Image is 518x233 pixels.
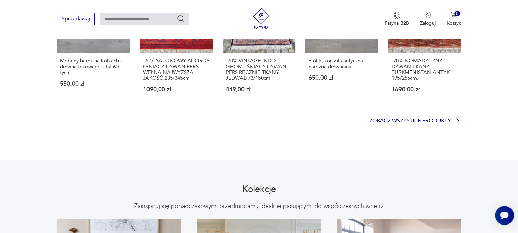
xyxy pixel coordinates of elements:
[226,87,292,92] p: 449,00 zł
[384,20,409,26] p: Patyna B2B
[143,58,209,81] p: -70% SALONOWY ADOROS LŚNIĄCY DYWAN PERS WEŁNA NAJWYŻSZA JAKOŚĆ 235/345cm
[420,12,436,26] button: Zaloguj
[134,202,384,210] p: Zainspiruj się ponadczasowymi przedmiotami, idealnie pasującymi do współczesnych wnętrz
[384,12,409,26] a: Ikona medaluPatyna B2B
[226,58,292,81] p: -70% VINTAGE INDO GHOM LŚNIĄCY DYWAN PERS RĘCZNIE TKANY JEDWAB 73/150cm
[309,58,375,70] p: Stolik, konsola antyczna narożna drewniana
[177,15,185,23] button: Szukaj
[391,87,458,92] p: 1690,00 zł
[57,13,95,25] button: Sprzedawaj
[60,81,126,87] p: 550,00 zł
[450,12,457,18] img: Ikona koszyka
[391,58,458,81] p: -70% NOMADYCZNY DYWAN TKANY TURKMENISTAN ANTYK 195/255cm.
[454,11,460,17] div: 0
[446,20,461,26] p: Koszyk
[420,20,436,26] p: Zaloguj
[446,12,461,26] button: 0Koszyk
[242,185,276,193] h2: Kolekcje
[57,17,95,22] a: Sprzedawaj
[309,75,375,81] p: 650,00 zł
[384,12,409,26] button: Patyna B2B
[495,206,514,225] iframe: Smartsupp widget button
[424,12,431,18] img: Ikonka użytkownika
[369,119,451,123] p: Zobacz wszystkie produkty
[393,12,400,19] img: Ikona medalu
[143,87,209,92] p: 1090,00 zł
[60,58,126,75] p: Mobilny barek na kółkach z drewna tekowego z lat 60-tych
[251,8,271,29] img: Patyna - sklep z meblami i dekoracjami vintage
[369,117,461,124] a: Zobacz wszystkie produkty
